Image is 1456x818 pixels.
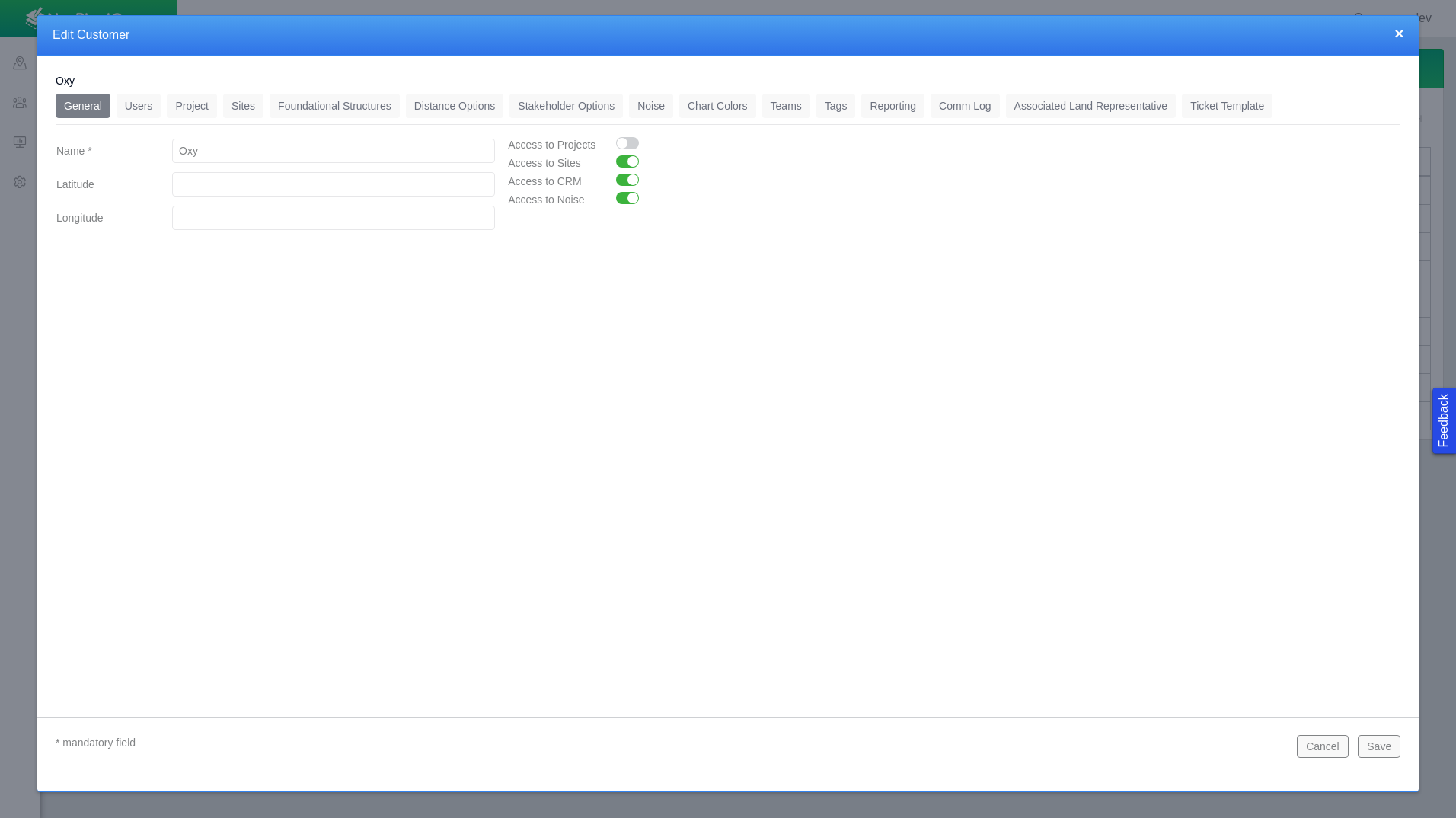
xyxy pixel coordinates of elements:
[56,94,110,118] a: General
[931,94,999,118] a: Comm Log
[508,157,581,169] span: Access to Sites
[679,94,756,118] a: Chart Colors
[270,94,400,118] a: Foundational Structures
[56,74,1400,88] h5: Oxy
[53,27,1403,43] h4: Edit Customer
[508,139,595,151] span: Access to Projects
[56,737,136,749] span: * mandatory field
[117,94,161,118] a: Users
[1006,94,1177,118] a: Associated Land Representative
[44,171,160,198] label: Latitude
[762,94,810,118] a: Teams
[629,94,673,118] a: Noise
[1182,94,1272,118] a: Ticket Template
[406,94,504,118] a: Distance Options
[1358,735,1400,758] button: Save
[223,94,263,118] a: Sites
[509,94,623,118] a: Stakeholder Options
[508,175,581,187] span: Access to CRM
[861,94,924,118] a: Reporting
[816,94,856,118] a: Tags
[167,94,217,118] a: Project
[1297,735,1349,758] button: Cancel
[44,204,160,232] label: Longitude
[508,193,584,206] span: Access to Noise
[44,137,160,165] label: Name *
[1394,25,1403,41] button: close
